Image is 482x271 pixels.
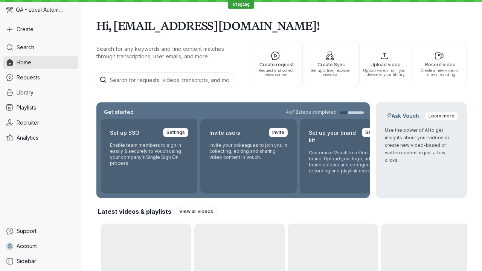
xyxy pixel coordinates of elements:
[363,62,409,67] span: Upload video
[3,239,78,253] a: sAccount
[176,207,217,216] a: View all videos
[272,129,284,136] span: Invite
[17,134,38,142] span: Analytics
[308,69,354,77] span: Set up a live, recorded video call
[3,41,78,54] a: Search
[3,56,78,69] a: Home
[110,142,188,166] p: Enable team members to sign in easily & securely to Vouch using your company’s Single Sign On pro...
[8,242,12,250] span: s
[3,23,78,36] button: Create
[98,207,171,216] h2: Latest videos & playlists
[417,69,463,77] span: Create a new video or screen recording
[309,128,357,145] h2: Set up your brand kit
[16,6,64,14] span: QA - Local Automation
[253,62,299,67] span: Create request
[305,41,357,87] button: Create SyncSet up a live, recorded video call
[269,128,288,137] a: Invite
[110,128,139,138] h2: Set up SSO
[17,74,40,81] span: Requests
[96,45,236,60] p: Search for any keywords and find content matches through transcriptions, user emails, and more.
[179,208,213,215] span: View all videos
[209,142,288,160] p: Invite your colleagues to join you in collecting, editing and sharing video content in Vouch.
[209,128,240,138] h2: Invite users
[17,59,31,66] span: Home
[6,6,13,13] img: QA - Local Automation avatar
[17,104,36,111] span: Playlists
[3,254,78,268] a: Sidebar
[417,62,463,67] span: Record video
[17,89,34,96] span: Library
[3,101,78,114] a: Playlists
[385,126,458,164] p: Use the power of AI to get insights about your videos or create new video-based or written conten...
[250,41,303,87] button: Create requestRequest and collect video content
[3,224,78,238] a: Support
[17,242,37,250] span: Account
[429,112,455,120] span: Learn more
[362,128,387,137] a: Settings
[17,227,37,235] span: Support
[163,128,188,137] a: Settings
[309,150,387,174] p: Customize Vouch to reflect your brand. Upload your logo, adjust brand colours and configure the r...
[359,41,412,87] button: Upload videoUpload videos from your device to your library
[17,119,39,126] span: Recruiter
[286,109,364,115] a: 4of12steps completed
[286,109,337,115] span: 4 of 12 steps completed
[253,69,299,77] span: Request and collect video content
[166,129,185,136] span: Settings
[3,71,78,84] a: Requests
[414,41,467,87] button: Record videoCreate a new video or screen recording
[363,69,409,77] span: Upload videos from your device to your library
[385,112,421,120] h2: Ask Vouch
[17,26,34,33] span: Create
[17,257,36,265] span: Sidebar
[102,108,135,116] h2: Get started
[308,62,354,67] span: Create Sync
[3,86,78,99] a: Library
[3,116,78,129] a: Recruiter
[3,3,78,17] div: QA - Local Automation
[3,131,78,145] a: Analytics
[365,129,384,136] span: Settings
[95,72,235,87] input: Search for requests, videos, transcripts, and more...
[96,15,467,36] h1: Hi, [EMAIL_ADDRESS][DOMAIN_NAME]!
[425,111,458,120] a: Learn more
[17,44,34,51] span: Search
